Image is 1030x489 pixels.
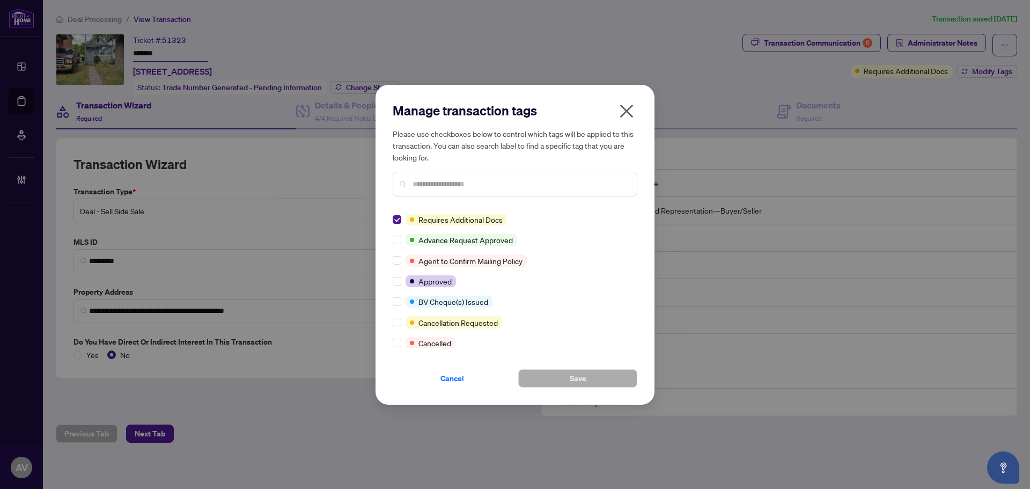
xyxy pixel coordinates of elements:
button: Cancel [393,369,512,388]
span: Advance Request Approved [418,234,513,246]
h5: Please use checkboxes below to control which tags will be applied to this transaction. You can al... [393,128,637,163]
span: Cancellation Requested [418,317,498,329]
span: Agent to Confirm Mailing Policy [418,255,523,267]
button: Open asap [987,451,1019,484]
h2: Manage transaction tags [393,102,637,119]
span: close [618,103,635,120]
span: Approved [418,275,452,287]
span: Cancelled [418,337,451,349]
span: Requires Additional Docs [418,214,503,225]
span: BV Cheque(s) Issued [418,296,488,308]
button: Save [518,369,637,388]
span: Cancel [440,370,464,387]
